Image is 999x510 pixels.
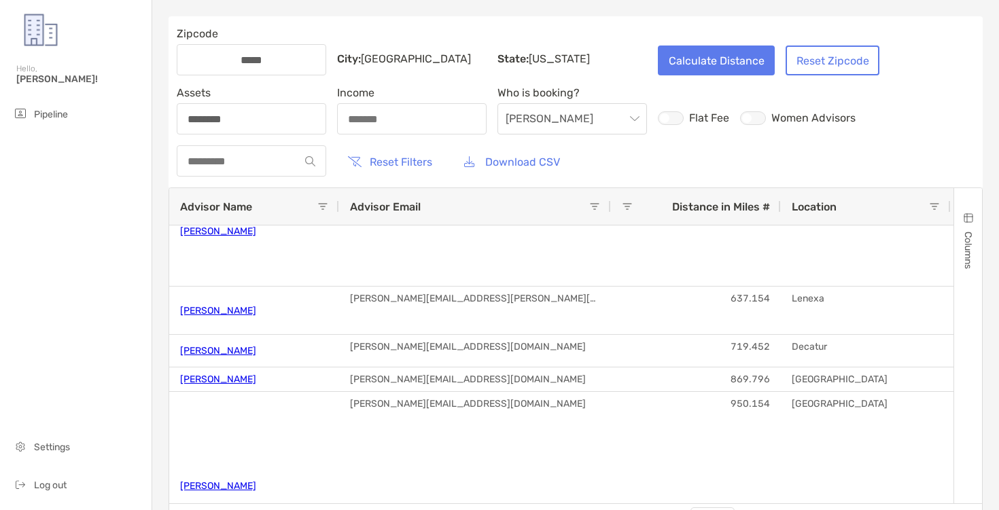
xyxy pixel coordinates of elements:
[338,113,486,125] input: Income
[180,299,256,322] a: [PERSON_NAME]
[611,287,781,334] div: 637.154
[786,45,879,75] button: Reset Zipcode
[180,475,256,497] a: [PERSON_NAME]
[611,367,781,391] div: 869.796
[350,200,421,213] span: Advisor Email
[497,54,647,65] p: [US_STATE]
[337,54,487,65] p: [GEOGRAPHIC_DATA]
[497,52,529,65] b: State:
[180,340,256,362] a: [PERSON_NAME]
[781,287,951,334] div: Lenexa
[339,287,611,334] div: [PERSON_NAME][EMAIL_ADDRESS][PERSON_NAME][DOMAIN_NAME]
[672,200,770,213] span: Distance in Miles #
[180,368,256,390] a: [PERSON_NAME]
[12,438,29,454] img: settings icon
[177,113,326,125] input: Assets
[12,476,29,492] img: logout icon
[658,111,729,125] label: Flat Fee
[34,109,68,120] span: Pipeline
[34,479,67,491] span: Log out
[180,220,256,242] a: [PERSON_NAME]
[781,367,951,391] div: [GEOGRAPHIC_DATA]
[658,45,775,75] button: Calculate Distance
[180,200,252,213] span: Advisor Name
[453,147,570,177] button: Download CSV
[611,176,781,286] div: 19.034
[16,73,143,85] span: [PERSON_NAME]!
[337,86,487,99] span: Income
[305,156,315,166] img: input icon
[497,86,647,99] span: Who is booking?
[16,5,65,54] img: Zoe Logo
[781,335,951,367] div: Decatur
[339,176,611,286] div: [PERSON_NAME][EMAIL_ADDRESS][DOMAIN_NAME]
[337,147,442,177] button: Reset Filters
[792,200,837,213] span: Location
[337,52,361,65] b: City:
[177,86,326,99] span: Assets
[611,335,781,367] div: 719.452
[12,105,29,122] img: pipeline icon
[177,27,326,40] span: Zipcode
[34,441,70,453] span: Settings
[339,367,611,391] div: [PERSON_NAME][EMAIL_ADDRESS][DOMAIN_NAME]
[197,54,306,66] input: Zipcode
[962,232,974,269] span: Columns
[506,104,639,134] span: Brendan
[781,176,951,286] div: Pearland
[339,335,611,367] div: [PERSON_NAME][EMAIL_ADDRESS][DOMAIN_NAME]
[740,111,856,125] label: Women Advisors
